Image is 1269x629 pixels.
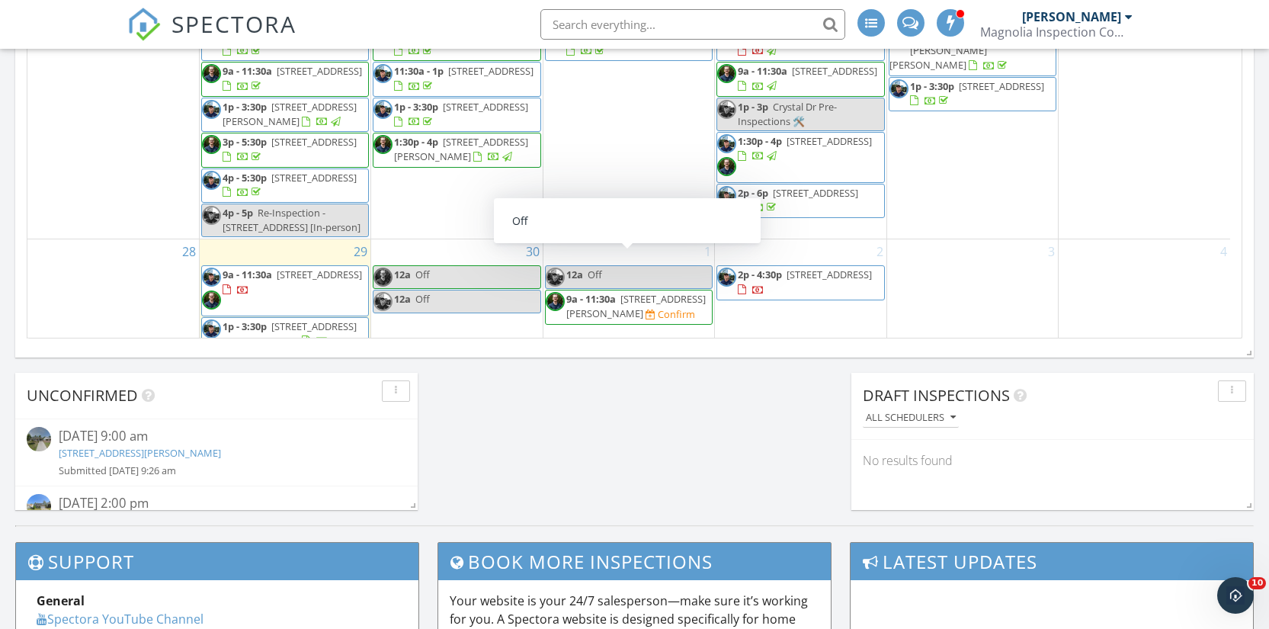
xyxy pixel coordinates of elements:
a: 3p - 5:30p [STREET_ADDRESS] [566,29,700,57]
img: img_9823.jpg [373,100,393,119]
img: streetview [27,427,51,451]
td: Go to September 26, 2025 [886,1,1058,239]
strong: General [37,592,85,609]
img: img_9823.jpg [889,79,908,98]
img: prestons_headshots2.jpeg [202,290,221,310]
a: 9a - 11:30a [STREET_ADDRESS] [394,29,534,57]
a: 9a - 11:30a [STREET_ADDRESS] [201,62,369,96]
a: 9a - 12:30p [STREET_ADDRESS][PERSON_NAME][PERSON_NAME] [889,29,1049,72]
a: 9a - 11:30a [STREET_ADDRESS][PERSON_NAME] Confirm [545,290,713,324]
a: Go to October 4, 2025 [1217,239,1230,264]
a: 9a - 11:30a [STREET_ADDRESS] [223,64,362,92]
img: img_9823.jpg [373,292,393,311]
a: 2p - 6p [STREET_ADDRESS] [738,186,858,214]
img: img_9823.jpg [546,268,565,287]
span: [STREET_ADDRESS] [792,64,877,78]
a: 9a - 11:30a [STREET_ADDRESS] [716,62,884,96]
img: prestons_headshots2.jpeg [202,64,221,83]
a: Go to September 30, 2025 [523,239,543,264]
input: Search everything... [540,9,845,40]
a: 1:30p - 4p [STREET_ADDRESS] [738,134,872,162]
img: prestons_headshots2.jpeg [717,157,736,176]
span: [STREET_ADDRESS][PERSON_NAME] [223,319,357,348]
img: img_9823.jpg [717,100,736,119]
td: Go to October 4, 2025 [1059,239,1230,353]
td: Go to October 2, 2025 [715,239,886,353]
img: prestons_headshots2.jpeg [202,135,221,154]
span: 4p - 5p [223,206,253,220]
a: 2p - 4:30p [STREET_ADDRESS] [716,265,884,300]
span: Re-Inspection - [STREET_ADDRESS] [In-person] [223,206,361,234]
span: 4p - 5:30p [223,171,267,185]
span: 9a - 11:30a [223,64,272,78]
a: Go to October 1, 2025 [701,239,714,264]
span: [STREET_ADDRESS] [448,64,534,78]
span: Crystal Dr Pre-Inspections 🛠️ [738,100,837,128]
div: Submitted [DATE] 9:26 am [59,464,375,478]
img: prestons_headshots2.jpeg [546,292,565,311]
span: 2p - 6p [738,186,768,200]
span: Off [415,268,430,281]
img: img_9823.jpg [202,319,221,339]
td: Go to October 1, 2025 [543,239,714,353]
div: [DATE] 9:00 am [59,427,375,446]
span: 11:30a - 1p [394,64,444,78]
div: Confirm [658,308,695,320]
a: 1p - 3:30p [STREET_ADDRESS][PERSON_NAME] [201,317,369,351]
a: 4p - 5:30p [STREET_ADDRESS] [201,168,369,203]
img: img_9823.jpg [202,206,221,225]
span: 1p - 3:30p [394,100,438,114]
span: [STREET_ADDRESS][PERSON_NAME][PERSON_NAME] [889,29,1049,72]
a: 2p - 6p [STREET_ADDRESS] [716,184,884,218]
a: Go to October 2, 2025 [873,239,886,264]
a: [DATE] 9:00 am [STREET_ADDRESS][PERSON_NAME] Submitted [DATE] 9:26 am [27,427,406,478]
a: 1:30p - 4p [STREET_ADDRESS] [716,132,884,182]
td: Go to October 3, 2025 [886,239,1058,353]
span: 3p - 5:30p [223,135,267,149]
td: Go to September 29, 2025 [199,239,370,353]
img: img_9823.jpg [202,100,221,119]
a: 1:30p - 4p [STREET_ADDRESS][PERSON_NAME] [394,135,528,163]
a: SPECTORA [127,21,296,53]
img: img_9823.jpg [202,171,221,190]
span: [STREET_ADDRESS] [443,100,528,114]
span: 1p - 3:30p [223,319,267,333]
span: 9a - 11:30a [738,64,787,78]
span: [STREET_ADDRESS] [787,268,872,281]
img: The Best Home Inspection Software - Spectora [127,8,161,41]
h3: Latest Updates [851,543,1253,580]
a: 1p - 3:30p [STREET_ADDRESS] [394,100,528,128]
span: [STREET_ADDRESS][PERSON_NAME] [394,135,528,163]
img: streetview [27,494,51,518]
a: 9a - 11:30a [STREET_ADDRESS] [201,265,369,316]
span: [STREET_ADDRESS] [277,268,362,281]
img: img_9823.jpg [717,268,736,287]
a: 1:30p - 4p [STREET_ADDRESS][PERSON_NAME] [373,133,540,167]
a: Go to September 29, 2025 [351,239,370,264]
a: Spectora YouTube Channel [37,611,203,627]
td: Go to September 27, 2025 [1059,1,1230,239]
td: Go to September 22, 2025 [199,1,370,239]
img: prestons_headshots2.jpeg [717,64,736,83]
a: [STREET_ADDRESS][PERSON_NAME] [59,446,221,460]
a: 11:30a - 1p [STREET_ADDRESS] [394,64,534,92]
td: Go to September 25, 2025 [715,1,886,239]
a: Confirm [646,307,695,322]
a: 9a - 11:30a [STREET_ADDRESS] [223,29,362,57]
a: 4p - 5:30p [STREET_ADDRESS] [223,171,357,199]
img: prestons_headshots2.jpeg [373,268,393,287]
a: 1p - 3:30p [STREET_ADDRESS] [910,79,1044,108]
a: 1p - 3:30p [STREET_ADDRESS][PERSON_NAME] [223,319,357,348]
td: Go to September 24, 2025 [543,1,714,239]
div: [DATE] 2:00 pm [59,494,375,513]
span: 9a - 11:30a [223,268,272,281]
h3: Support [16,543,418,580]
span: Off [415,292,430,306]
img: prestons_headshots2.jpeg [373,135,393,154]
span: [STREET_ADDRESS] [773,186,858,200]
span: [STREET_ADDRESS] [271,171,357,185]
button: All schedulers [863,408,959,428]
img: img_9823.jpg [202,268,221,287]
a: 9a - 11:30a [STREET_ADDRESS][PERSON_NAME] [566,292,706,320]
img: img_9823.jpg [717,134,736,153]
